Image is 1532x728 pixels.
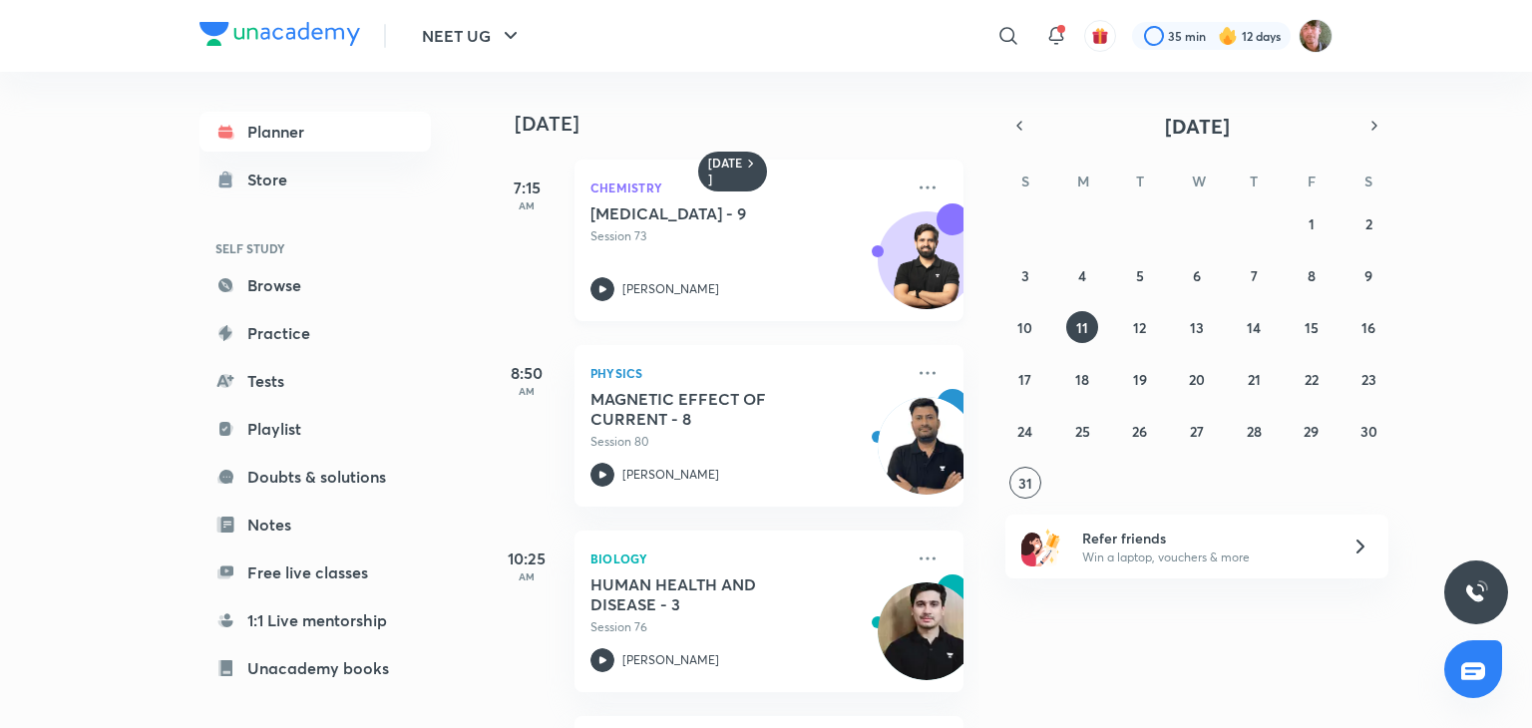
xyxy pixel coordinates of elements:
button: August 15, 2025 [1296,311,1328,343]
button: August 2, 2025 [1352,207,1384,239]
a: Store [199,160,431,199]
abbr: August 4, 2025 [1078,266,1086,285]
abbr: August 10, 2025 [1017,318,1032,337]
button: August 7, 2025 [1238,259,1270,291]
button: August 22, 2025 [1296,363,1328,395]
p: Session 80 [590,433,904,451]
span: [DATE] [1165,113,1230,140]
h4: [DATE] [515,112,983,136]
h5: 7:15 [487,176,567,199]
abbr: August 3, 2025 [1021,266,1029,285]
p: Session 73 [590,227,904,245]
h5: HUMAN HEALTH AND DISEASE - 3 [590,574,839,614]
abbr: August 2, 2025 [1365,214,1372,233]
abbr: August 7, 2025 [1251,266,1258,285]
abbr: August 23, 2025 [1361,370,1376,389]
abbr: August 14, 2025 [1247,318,1261,337]
p: [PERSON_NAME] [622,280,719,298]
button: August 25, 2025 [1066,415,1098,447]
button: August 13, 2025 [1181,311,1213,343]
abbr: August 19, 2025 [1133,370,1147,389]
abbr: Tuesday [1136,172,1144,190]
button: August 17, 2025 [1009,363,1041,395]
p: AM [487,570,567,582]
abbr: August 15, 2025 [1305,318,1319,337]
button: August 23, 2025 [1352,363,1384,395]
abbr: August 31, 2025 [1018,474,1032,493]
a: Notes [199,505,431,545]
abbr: August 21, 2025 [1248,370,1261,389]
p: AM [487,199,567,211]
a: Tests [199,361,431,401]
a: Browse [199,265,431,305]
abbr: August 26, 2025 [1132,422,1147,441]
button: August 9, 2025 [1352,259,1384,291]
abbr: August 24, 2025 [1017,422,1032,441]
button: August 11, 2025 [1066,311,1098,343]
abbr: August 16, 2025 [1361,318,1375,337]
h5: MAGNETIC EFFECT OF CURRENT - 8 [590,389,839,429]
h6: [DATE] [708,156,743,187]
img: Avatar [879,222,974,318]
abbr: August 13, 2025 [1190,318,1204,337]
abbr: Wednesday [1192,172,1206,190]
p: Chemistry [590,176,904,199]
p: Biology [590,546,904,570]
p: Session 76 [590,618,904,636]
p: [PERSON_NAME] [622,651,719,669]
img: Ravii [1299,19,1333,53]
abbr: August 29, 2025 [1304,422,1319,441]
button: August 21, 2025 [1238,363,1270,395]
button: August 20, 2025 [1181,363,1213,395]
button: August 16, 2025 [1352,311,1384,343]
button: August 12, 2025 [1124,311,1156,343]
button: August 5, 2025 [1124,259,1156,291]
button: August 10, 2025 [1009,311,1041,343]
a: Planner [199,112,431,152]
p: Win a laptop, vouchers & more [1082,548,1328,566]
a: 1:1 Live mentorship [199,600,431,640]
button: [DATE] [1033,112,1360,140]
button: August 27, 2025 [1181,415,1213,447]
button: August 29, 2025 [1296,415,1328,447]
abbr: August 25, 2025 [1075,422,1090,441]
button: August 4, 2025 [1066,259,1098,291]
a: Doubts & solutions [199,457,431,497]
abbr: August 20, 2025 [1189,370,1205,389]
button: August 18, 2025 [1066,363,1098,395]
button: August 8, 2025 [1296,259,1328,291]
img: streak [1218,26,1238,46]
abbr: August 18, 2025 [1075,370,1089,389]
h5: HYDROCARBONS - 9 [590,203,839,223]
button: August 30, 2025 [1352,415,1384,447]
a: Free live classes [199,552,431,592]
a: Unacademy books [199,648,431,688]
abbr: August 28, 2025 [1247,422,1262,441]
button: August 31, 2025 [1009,467,1041,499]
abbr: August 22, 2025 [1305,370,1319,389]
abbr: Friday [1308,172,1316,190]
abbr: August 30, 2025 [1360,422,1377,441]
button: NEET UG [410,16,535,56]
abbr: Monday [1077,172,1089,190]
img: avatar [1091,27,1109,45]
img: Company Logo [199,22,360,46]
a: Practice [199,313,431,353]
button: avatar [1084,20,1116,52]
abbr: August 5, 2025 [1136,266,1144,285]
abbr: August 27, 2025 [1190,422,1204,441]
button: August 6, 2025 [1181,259,1213,291]
abbr: August 8, 2025 [1308,266,1316,285]
h6: Refer friends [1082,528,1328,548]
h5: 10:25 [487,546,567,570]
button: August 19, 2025 [1124,363,1156,395]
button: August 1, 2025 [1296,207,1328,239]
img: referral [1021,527,1061,566]
button: August 3, 2025 [1009,259,1041,291]
abbr: Sunday [1021,172,1029,190]
button: August 26, 2025 [1124,415,1156,447]
abbr: August 9, 2025 [1364,266,1372,285]
p: [PERSON_NAME] [622,466,719,484]
p: Physics [590,361,904,385]
p: AM [487,385,567,397]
